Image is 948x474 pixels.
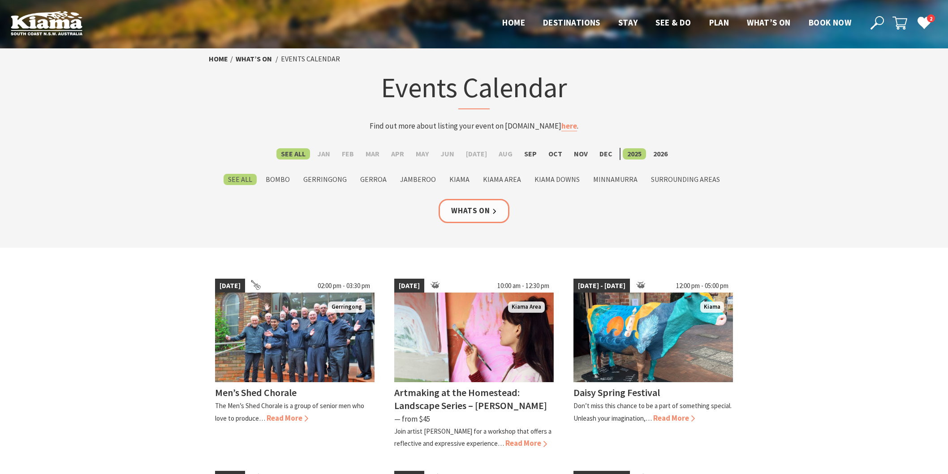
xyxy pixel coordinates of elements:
[215,401,364,422] p: The Men’s Shed Chorale is a group of senior men who love to produce…
[649,148,672,159] label: 2026
[927,14,935,23] span: 2
[11,11,82,35] img: Kiama Logo
[809,17,851,28] span: Book now
[672,279,733,293] span: 12:00 pm - 05:00 pm
[646,174,724,185] label: Surrounding Areas
[478,174,526,185] label: Kiama Area
[494,148,517,159] label: Aug
[747,17,791,28] span: What’s On
[209,54,228,64] a: Home
[394,427,552,448] p: Join artist [PERSON_NAME] for a workshop that offers a reflective and expressive experience…
[530,174,584,185] label: Kiama Downs
[394,386,547,412] h4: Artmaking at the Homestead: Landscape Series – [PERSON_NAME]
[436,148,459,159] label: Jun
[505,438,547,448] span: Read More
[544,148,567,159] label: Oct
[281,53,340,65] li: Events Calendar
[236,54,272,64] a: What’s On
[267,413,308,423] span: Read More
[618,17,638,28] span: Stay
[573,386,660,399] h4: Daisy Spring Festival
[520,148,541,159] label: Sep
[573,279,733,450] a: [DATE] - [DATE] 12:00 pm - 05:00 pm Dairy Cow Art Kiama Daisy Spring Festival Don’t miss this cha...
[337,148,358,159] label: Feb
[361,148,384,159] label: Mar
[411,148,433,159] label: May
[508,302,545,313] span: Kiama Area
[396,174,440,185] label: Jamberoo
[445,174,474,185] label: Kiama
[700,302,724,313] span: Kiama
[394,293,554,382] img: Artist holds paint brush whilst standing with several artworks behind her
[215,279,375,450] a: [DATE] 02:00 pm - 03:30 pm Members of the Chorale standing on steps Gerringong Men’s Shed Chorale...
[595,148,617,159] label: Dec
[276,148,310,159] label: See All
[215,386,297,399] h4: Men’s Shed Chorale
[215,293,375,382] img: Members of the Chorale standing on steps
[655,17,691,28] span: See & Do
[569,148,592,159] label: Nov
[394,414,430,424] span: ⁠— from $45
[394,279,554,450] a: [DATE] 10:00 am - 12:30 pm Artist holds paint brush whilst standing with several artworks behind ...
[623,148,646,159] label: 2025
[261,174,294,185] label: Bombo
[493,16,860,30] nav: Main Menu
[917,16,931,29] a: 2
[573,279,630,293] span: [DATE] - [DATE]
[543,17,600,28] span: Destinations
[387,148,409,159] label: Apr
[215,279,245,293] span: [DATE]
[573,401,732,422] p: Don’t miss this chance to be a part of something special. Unleash your imagination,…
[439,199,509,223] a: Whats On
[502,17,525,28] span: Home
[328,302,366,313] span: Gerringong
[298,120,650,132] p: Find out more about listing your event on [DOMAIN_NAME] .
[653,413,695,423] span: Read More
[313,148,335,159] label: Jan
[709,17,729,28] span: Plan
[356,174,391,185] label: Gerroa
[573,293,733,382] img: Dairy Cow Art
[561,121,577,131] a: here
[313,279,375,293] span: 02:00 pm - 03:30 pm
[461,148,491,159] label: [DATE]
[589,174,642,185] label: Minnamurra
[299,174,351,185] label: Gerringong
[224,174,257,185] label: See All
[394,279,424,293] span: [DATE]
[493,279,554,293] span: 10:00 am - 12:30 pm
[298,69,650,109] h1: Events Calendar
